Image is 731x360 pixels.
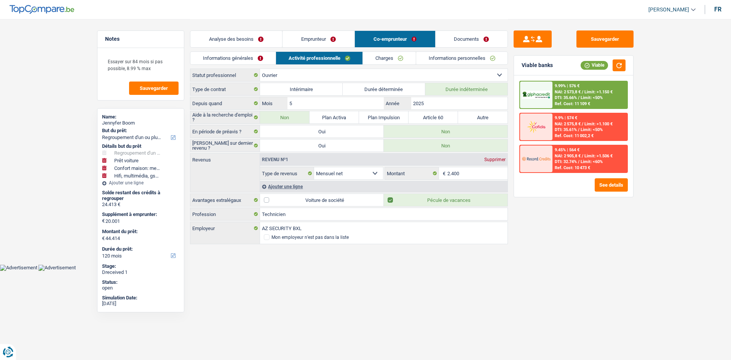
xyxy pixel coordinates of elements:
[582,154,583,158] span: /
[102,180,179,186] div: Ajouter une ligne
[555,133,594,138] div: Ref. Cost: 11 002,2 €
[260,83,343,95] label: Intérimaire
[190,154,260,162] label: Revenus
[385,167,439,179] label: Montant
[102,202,179,208] div: 24.413 €
[190,208,260,220] label: Profession
[384,139,508,152] label: Non
[102,114,179,120] div: Name:
[260,167,314,179] label: Type de revenus
[190,83,260,95] label: Type de contrat
[384,194,508,206] label: Pécule de vacances
[581,127,603,132] span: Limit: <50%
[283,31,354,47] a: Emprunteur
[102,295,179,301] div: Simulation Date:
[714,6,721,13] div: fr
[102,143,179,149] div: Détails but du prêt
[555,115,577,120] div: 9.9% | 574 €
[38,265,76,271] img: Advertisement
[190,31,282,47] a: Analyse des besoins
[555,122,581,126] span: NAI: 2 575,8 €
[439,167,447,179] span: €
[363,52,416,64] a: Charges
[287,97,384,109] input: MM
[190,97,260,109] label: Depuis quand
[102,128,178,134] label: But du prêt:
[260,111,310,123] label: Non
[260,97,287,109] label: Mois
[482,157,508,162] div: Supprimer
[260,157,290,162] div: Revenu nº1
[359,111,409,123] label: Plan Impulsion
[555,83,579,88] div: 9.99% | 576 €
[190,111,260,123] label: Aide à la recherche d'emploi ?
[190,69,260,81] label: Statut professionnel
[102,211,178,218] label: Supplément à emprunter:
[522,91,550,99] img: AlphaCredit
[102,229,178,235] label: Montant du prêt:
[555,154,581,158] span: NAI: 2 905,8 €
[584,154,613,158] span: Limit: >1.506 €
[102,269,179,275] div: Dreceived 1
[276,52,363,64] a: Activité professionnelle
[555,127,577,132] span: DTI: 35.61%
[384,97,411,109] label: Année
[584,122,613,126] span: Limit: >1.100 €
[555,159,577,164] span: DTI: 32.74%
[581,95,603,100] span: Limit: <50%
[578,127,579,132] span: /
[102,246,178,252] label: Durée du prêt:
[648,6,689,13] span: [PERSON_NAME]
[260,181,508,192] div: Ajouter une ligne
[190,194,260,206] label: Avantages extralégaux
[190,125,260,138] label: En période de préavis ?
[411,97,508,109] input: AAAA
[555,165,590,170] div: Ref. Cost: 10 473 €
[384,125,508,138] label: Non
[260,194,384,206] label: Voiture de société
[102,235,105,242] span: €
[584,90,613,94] span: Limit: >1.150 €
[581,61,608,69] div: Viable
[102,285,179,291] div: open
[190,139,260,152] label: [PERSON_NAME] sur dernier revenu ?
[555,147,579,152] div: 9.45% | 564 €
[102,279,179,285] div: Status:
[355,31,435,47] a: Co-emprunteur
[102,190,179,202] div: Solde restant des crédits à regrouper
[102,301,179,307] div: [DATE]
[436,31,508,47] a: Documents
[102,218,105,224] span: €
[581,159,603,164] span: Limit: <60%
[129,82,179,95] button: Sauvegarder
[555,90,581,94] span: NAI: 2 573,8 €
[595,178,628,192] button: See details
[102,263,179,269] div: Stage:
[260,222,508,234] input: Cherchez votre employeur
[310,111,359,123] label: Plan Activa
[522,62,553,69] div: Viable banks
[190,52,276,64] a: Informations générales
[10,5,74,14] img: TopCompare Logo
[522,120,550,134] img: Cofidis
[642,3,696,16] a: [PERSON_NAME]
[409,111,458,123] label: Article 60
[416,52,508,64] a: Informations personnelles
[105,36,176,42] h5: Notes
[555,95,577,100] span: DTI: 35.66%
[458,111,508,123] label: Autre
[260,139,384,152] label: Oui
[555,101,590,106] div: Ref. Cost: 11 109 €
[190,222,260,234] label: Employeur
[343,83,425,95] label: Durée déterminée
[578,159,579,164] span: /
[102,120,179,126] div: Jennyfer Boom
[578,95,579,100] span: /
[582,90,583,94] span: /
[576,30,634,48] button: Sauvegarder
[522,152,550,166] img: Record Credits
[582,122,583,126] span: /
[425,83,508,95] label: Durée indéterminée
[271,235,349,240] div: Mon employeur n’est pas dans la liste
[260,125,384,138] label: Oui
